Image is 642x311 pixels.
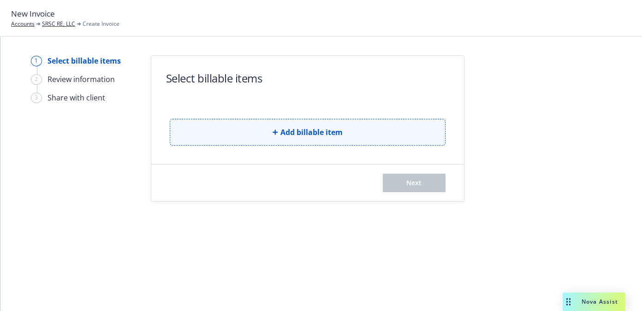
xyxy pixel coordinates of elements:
[11,8,55,20] span: New Invoice
[83,20,119,28] span: Create Invoice
[563,293,574,311] div: Drag to move
[42,20,75,28] a: SRSC RE, LLC
[582,298,618,305] span: Nova Assist
[170,119,446,146] button: Add billable item
[48,74,115,85] div: Review information
[31,74,42,85] div: 2
[48,55,121,66] div: Select billable items
[280,127,343,138] span: Add billable item
[48,92,105,103] div: Share with client
[31,93,42,103] div: 3
[31,56,42,66] div: 1
[563,293,625,311] button: Nova Assist
[166,70,262,86] h1: Select billable items
[406,178,422,187] span: Next
[383,174,446,192] button: Next
[11,20,35,28] a: Accounts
